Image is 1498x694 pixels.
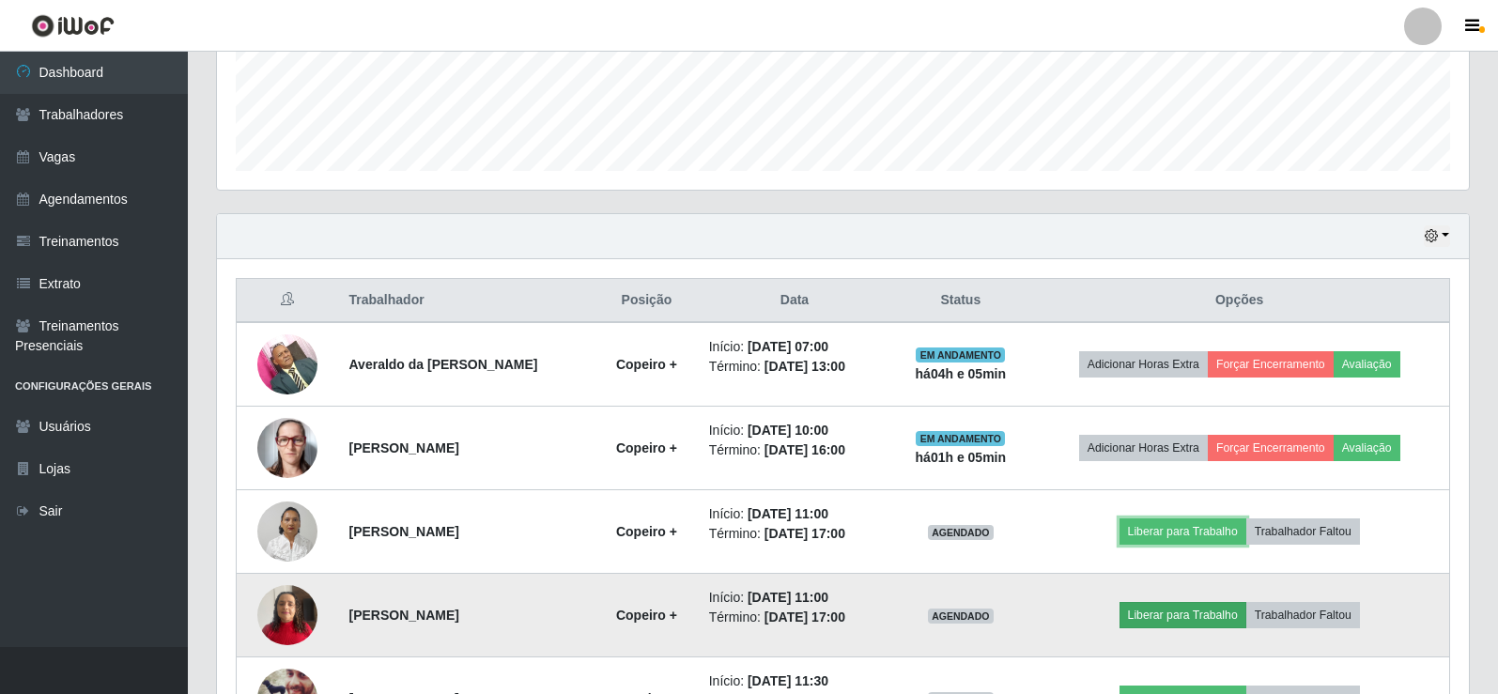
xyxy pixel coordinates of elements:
[709,337,881,357] li: Início:
[595,279,698,323] th: Posição
[257,418,317,478] img: 1750597929340.jpeg
[616,524,677,539] strong: Copeiro +
[916,347,1005,362] span: EM ANDAMENTO
[709,504,881,524] li: Início:
[764,442,845,457] time: [DATE] 16:00
[349,608,459,623] strong: [PERSON_NAME]
[1120,518,1246,545] button: Liberar para Trabalho
[616,608,677,623] strong: Copeiro +
[764,609,845,625] time: [DATE] 17:00
[257,575,317,655] img: 1737135977494.jpeg
[709,588,881,608] li: Início:
[1334,351,1400,378] button: Avaliação
[698,279,892,323] th: Data
[1246,602,1360,628] button: Trabalhador Faltou
[891,279,1029,323] th: Status
[928,609,994,624] span: AGENDADO
[748,673,828,688] time: [DATE] 11:30
[1079,351,1208,378] button: Adicionar Horas Extra
[257,491,317,571] img: 1675303307649.jpeg
[709,421,881,440] li: Início:
[31,14,115,38] img: CoreUI Logo
[916,366,1007,381] strong: há 04 h e 05 min
[1079,435,1208,461] button: Adicionar Horas Extra
[709,357,881,377] li: Término:
[1246,518,1360,545] button: Trabalhador Faltou
[349,357,538,372] strong: Averaldo da [PERSON_NAME]
[1208,435,1334,461] button: Forçar Encerramento
[748,590,828,605] time: [DATE] 11:00
[748,423,828,438] time: [DATE] 10:00
[1029,279,1449,323] th: Opções
[349,440,459,455] strong: [PERSON_NAME]
[257,324,317,404] img: 1697117733428.jpeg
[1120,602,1246,628] button: Liberar para Trabalho
[916,431,1005,446] span: EM ANDAMENTO
[764,526,845,541] time: [DATE] 17:00
[709,671,881,691] li: Início:
[748,339,828,354] time: [DATE] 07:00
[1208,351,1334,378] button: Forçar Encerramento
[748,506,828,521] time: [DATE] 11:00
[338,279,596,323] th: Trabalhador
[764,359,845,374] time: [DATE] 13:00
[1334,435,1400,461] button: Avaliação
[349,524,459,539] strong: [PERSON_NAME]
[616,357,677,372] strong: Copeiro +
[709,524,881,544] li: Término:
[709,608,881,627] li: Término:
[928,525,994,540] span: AGENDADO
[709,440,881,460] li: Término:
[616,440,677,455] strong: Copeiro +
[916,450,1007,465] strong: há 01 h e 05 min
